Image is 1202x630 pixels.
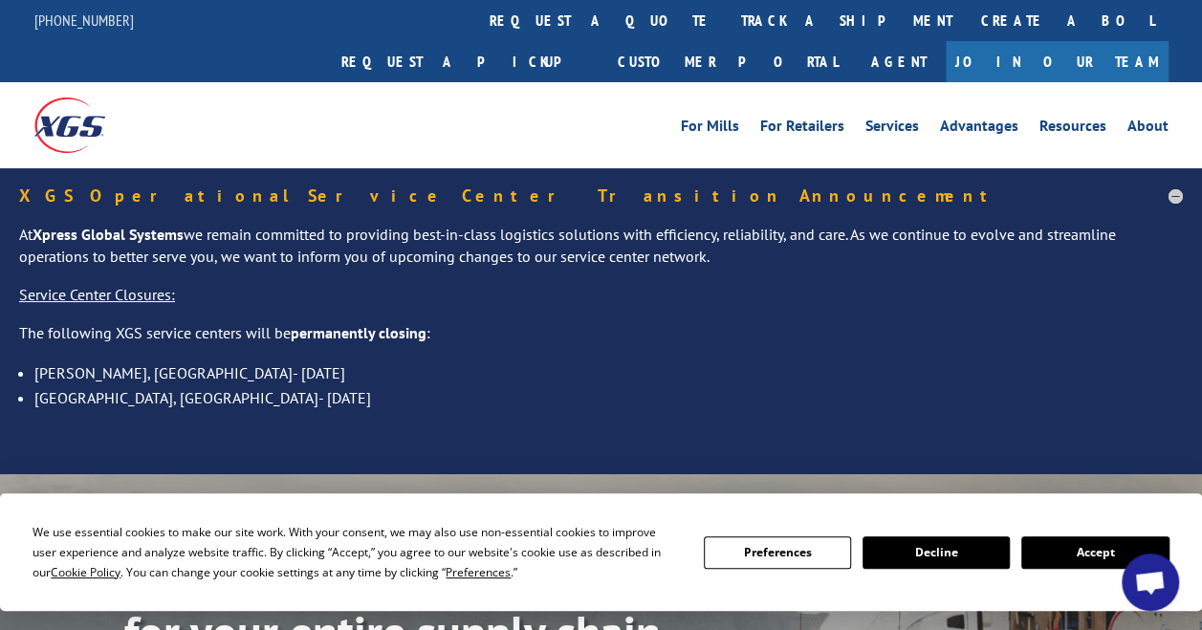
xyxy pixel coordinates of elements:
p: At we remain committed to providing best-in-class logistics solutions with efficiency, reliabilit... [19,224,1183,285]
h5: XGS Operational Service Center Transition Announcement [19,187,1183,205]
li: [GEOGRAPHIC_DATA], [GEOGRAPHIC_DATA]- [DATE] [34,385,1183,410]
a: Agent [852,41,946,82]
a: [PHONE_NUMBER] [34,11,134,30]
a: Open chat [1122,554,1179,611]
a: Advantages [940,119,1018,140]
a: Customer Portal [603,41,852,82]
strong: Xpress Global Systems [33,225,184,244]
a: For Retailers [760,119,844,140]
strong: permanently closing [291,323,426,342]
a: For Mills [681,119,739,140]
a: Join Our Team [946,41,1169,82]
div: We use essential cookies to make our site work. With your consent, we may also use non-essential ... [33,522,680,582]
span: Preferences [446,564,511,580]
span: Cookie Policy [51,564,120,580]
button: Preferences [704,536,851,569]
a: About [1127,119,1169,140]
a: Services [865,119,919,140]
button: Decline [863,536,1010,569]
button: Accept [1021,536,1169,569]
li: [PERSON_NAME], [GEOGRAPHIC_DATA]- [DATE] [34,360,1183,385]
u: Service Center Closures: [19,285,175,304]
a: Request a pickup [327,41,603,82]
p: The following XGS service centers will be : [19,322,1183,360]
a: Resources [1039,119,1106,140]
